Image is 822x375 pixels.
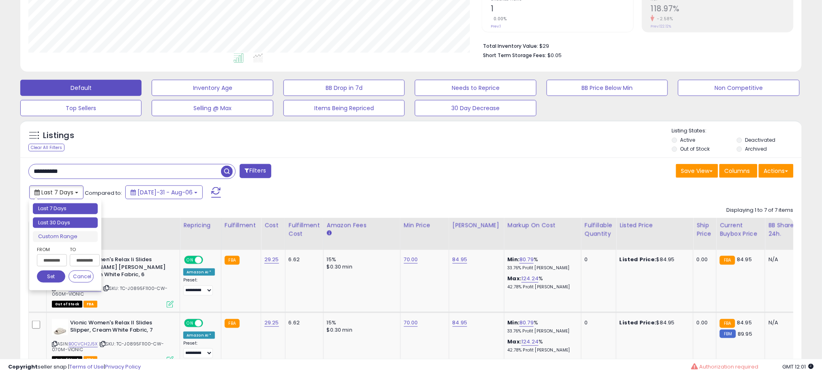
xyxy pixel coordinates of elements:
div: Repricing [183,221,218,230]
div: BB Share 24h. [768,221,798,238]
span: Last 7 Days [41,188,73,196]
div: Preset: [183,277,215,296]
div: seller snap | | [8,363,141,371]
li: Custom Range [33,231,98,242]
a: Privacy Policy [105,363,141,371]
small: Amazon Fees. [327,230,332,237]
b: Total Inventory Value: [483,43,538,49]
label: To [70,245,94,254]
span: FBA [84,301,97,308]
b: Vionic Women's Relax Ii Slides [PERSON_NAME] [PERSON_NAME] Flat, Cream White Fabric, 6 [70,256,169,281]
span: [DATE]-31 - Aug-06 [137,188,193,196]
button: Top Sellers [20,100,142,116]
div: $84.95 [620,319,687,326]
button: Actions [759,164,794,178]
p: 33.76% Profit [PERSON_NAME] [508,265,575,271]
div: Fulfillment [225,221,258,230]
a: 124.24 [522,338,539,346]
h2: 1 [491,4,633,15]
li: $29 [483,40,788,50]
button: Inventory Age [152,80,273,96]
a: B0CVCH2J5X [69,341,98,347]
label: Out of Stock [680,145,710,152]
a: Terms of Use [69,363,104,371]
a: 124.24 [522,275,539,283]
span: OFF [202,320,215,326]
small: 0.00% [491,16,507,22]
div: N/A [768,256,795,263]
div: ASIN: [52,319,174,362]
button: 30 Day Decrease [415,100,536,116]
button: Last 7 Days [29,185,84,199]
span: OFF [202,257,215,264]
button: Items Being Repriced [283,100,405,116]
div: [PERSON_NAME] [453,221,501,230]
button: Filters [240,164,271,178]
small: -2.58% [655,16,673,22]
div: Amazon AI * [183,332,215,339]
label: Active [680,136,695,143]
p: 42.78% Profit [PERSON_NAME] [508,347,575,353]
a: 70.00 [404,256,418,264]
b: Max: [508,275,522,282]
div: Amazon AI * [183,268,215,276]
div: N/A [768,319,795,326]
label: From [37,245,65,254]
div: Title [50,221,176,230]
a: 80.79 [519,319,534,327]
strong: Copyright [8,363,38,371]
div: ASIN: [52,256,174,307]
a: 84.95 [453,256,468,264]
button: Columns [719,164,758,178]
div: Preset: [183,341,215,359]
div: Listed Price [620,221,690,230]
button: BB Drop in 7d [283,80,405,96]
div: $0.30 min [327,326,394,334]
p: Listing States: [672,127,802,135]
a: 29.25 [264,256,279,264]
button: BB Price Below Min [547,80,668,96]
a: 80.79 [519,256,534,264]
div: $84.95 [620,256,687,263]
div: % [508,319,575,334]
span: 2025-08-14 12:01 GMT [783,363,814,371]
small: FBM [720,330,736,338]
div: Fulfillable Quantity [585,221,613,238]
div: % [508,256,575,271]
div: 6.62 [289,319,317,326]
div: 6.62 [289,256,317,263]
b: Short Term Storage Fees: [483,52,546,59]
button: Cancel [69,271,94,283]
span: 89.95 [738,330,753,338]
b: Min: [508,319,520,326]
li: Last 7 Days [33,203,98,214]
span: 84.95 [737,256,752,263]
div: % [508,338,575,353]
div: 0 [585,256,610,263]
small: Prev: 122.12% [651,24,672,29]
a: 70.00 [404,319,418,327]
button: Set [37,271,65,283]
span: | SKU: TC-J0895F1100-CW-070M-VIONIC [52,341,164,353]
small: FBA [225,319,240,328]
small: FBA [720,256,735,265]
button: Needs to Reprice [415,80,536,96]
a: 29.25 [264,319,279,327]
div: Displaying 1 to 7 of 7 items [727,207,794,214]
div: Ship Price [697,221,713,238]
span: 84.95 [737,319,752,326]
div: Fulfillment Cost [289,221,320,238]
label: Deactivated [745,136,775,143]
div: 0.00 [697,256,710,263]
th: The percentage added to the cost of goods (COGS) that forms the calculator for Min & Max prices. [504,218,581,250]
span: $0.05 [547,51,562,59]
b: Listed Price: [620,319,657,326]
small: Prev: 1 [491,24,501,29]
small: FBA [720,319,735,328]
button: [DATE]-31 - Aug-06 [125,185,203,199]
button: Non Competitive [678,80,799,96]
b: Max: [508,338,522,345]
p: 33.76% Profit [PERSON_NAME] [508,328,575,334]
div: 0.00 [697,319,710,326]
div: Cost [264,221,282,230]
